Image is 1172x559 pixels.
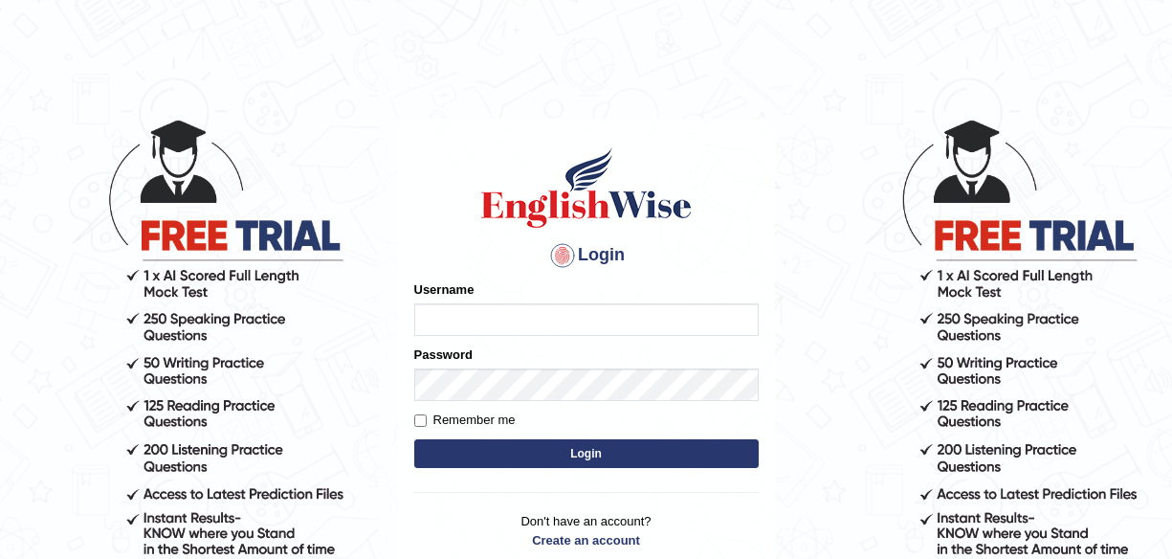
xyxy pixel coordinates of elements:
[414,414,427,427] input: Remember me
[414,411,516,430] label: Remember me
[414,439,759,468] button: Login
[477,145,696,231] img: Logo of English Wise sign in for intelligent practice with AI
[414,280,475,299] label: Username
[414,531,759,549] a: Create an account
[414,240,759,271] h4: Login
[414,346,473,364] label: Password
